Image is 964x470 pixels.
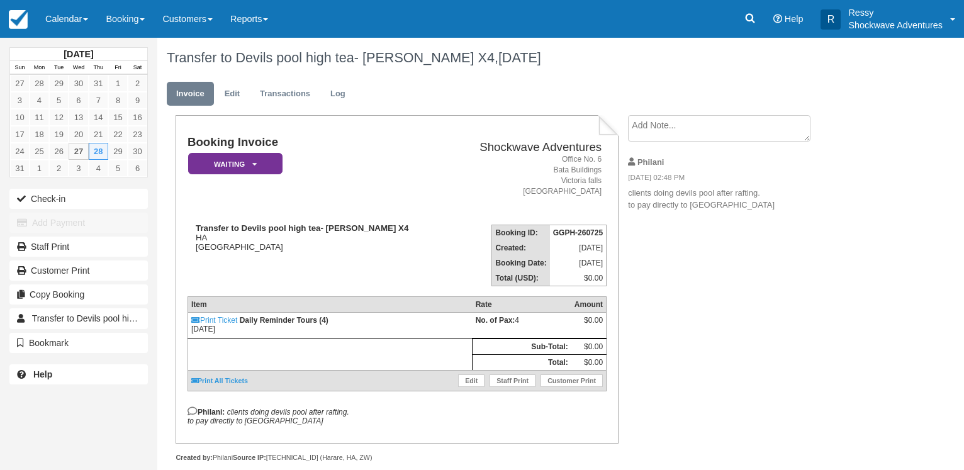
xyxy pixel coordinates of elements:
[473,297,571,313] th: Rate
[10,61,30,75] th: Sun
[10,75,30,92] a: 27
[821,9,841,30] div: R
[108,92,128,109] a: 8
[473,355,571,371] th: Total:
[785,14,804,24] span: Help
[773,14,782,23] i: Help
[108,61,128,75] th: Fri
[848,6,943,19] p: Ressy
[553,228,603,237] strong: GGPH-260725
[492,225,550,241] th: Booking ID:
[30,92,49,109] a: 4
[167,82,214,106] a: Invoice
[108,75,128,92] a: 1
[128,75,147,92] a: 2
[492,271,550,286] th: Total (USD):
[550,255,607,271] td: [DATE]
[191,377,248,384] a: Print All Tickets
[188,153,283,175] em: Waiting
[9,333,148,353] button: Bookmark
[188,223,450,252] div: HA [GEOGRAPHIC_DATA]
[30,109,49,126] a: 11
[490,374,535,387] a: Staff Print
[128,143,147,160] a: 30
[848,19,943,31] p: Shockwave Adventures
[492,255,550,271] th: Booking Date:
[571,297,607,313] th: Amount
[571,339,607,355] td: $0.00
[9,260,148,281] a: Customer Print
[128,61,147,75] th: Sat
[49,92,69,109] a: 5
[321,82,355,106] a: Log
[458,374,485,387] a: Edit
[108,160,128,177] a: 5
[69,61,88,75] th: Wed
[215,82,249,106] a: Edit
[49,160,69,177] a: 2
[128,109,147,126] a: 16
[49,143,69,160] a: 26
[176,454,213,461] strong: Created by:
[574,316,603,335] div: $0.00
[240,316,328,325] strong: Daily Reminder Tours (4)
[30,75,49,92] a: 28
[89,126,108,143] a: 21
[49,109,69,126] a: 12
[196,223,408,233] strong: Transfer to Devils pool high tea- [PERSON_NAME] X4
[250,82,320,106] a: Transactions
[30,126,49,143] a: 18
[167,50,871,65] h1: Transfer to Devils pool high tea- [PERSON_NAME] X4,
[69,126,88,143] a: 20
[10,143,30,160] a: 24
[32,313,245,323] span: Transfer to Devils pool high tea- [PERSON_NAME] X4
[69,92,88,109] a: 6
[10,160,30,177] a: 31
[69,75,88,92] a: 30
[128,126,147,143] a: 23
[188,408,349,425] em: clients doing devils pool after rafting. to pay directly to [GEOGRAPHIC_DATA]
[628,187,840,211] p: clients doing devils pool after rafting. to pay directly to [GEOGRAPHIC_DATA]
[492,240,550,255] th: Created:
[628,172,840,186] em: [DATE] 02:48 PM
[30,160,49,177] a: 1
[10,92,30,109] a: 3
[9,284,148,305] button: Copy Booking
[176,453,618,462] div: Philani [TECHNICAL_ID] (Harare, HA, ZW)
[64,49,93,59] strong: [DATE]
[10,126,30,143] a: 17
[476,316,515,325] strong: No. of Pax
[498,50,541,65] span: [DATE]
[637,157,664,167] strong: Philani
[541,374,603,387] a: Customer Print
[128,160,147,177] a: 6
[30,143,49,160] a: 25
[233,454,266,461] strong: Source IP:
[69,109,88,126] a: 13
[188,136,450,149] h1: Booking Invoice
[69,160,88,177] a: 3
[49,61,69,75] th: Tue
[108,143,128,160] a: 29
[128,92,147,109] a: 9
[9,189,148,209] button: Check-in
[89,160,108,177] a: 4
[188,152,278,176] a: Waiting
[49,126,69,143] a: 19
[10,109,30,126] a: 10
[108,109,128,126] a: 15
[89,92,108,109] a: 7
[49,75,69,92] a: 29
[188,313,472,339] td: [DATE]
[473,339,571,355] th: Sub-Total:
[33,369,52,379] b: Help
[89,61,108,75] th: Thu
[191,316,237,325] a: Print Ticket
[455,154,602,198] address: Office No. 6 Bata Buildings Victoria falls [GEOGRAPHIC_DATA]
[89,143,108,160] a: 28
[9,10,28,29] img: checkfront-main-nav-mini-logo.png
[550,240,607,255] td: [DATE]
[69,143,88,160] a: 27
[9,308,148,328] a: Transfer to Devils pool high tea- [PERSON_NAME] X4
[89,75,108,92] a: 31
